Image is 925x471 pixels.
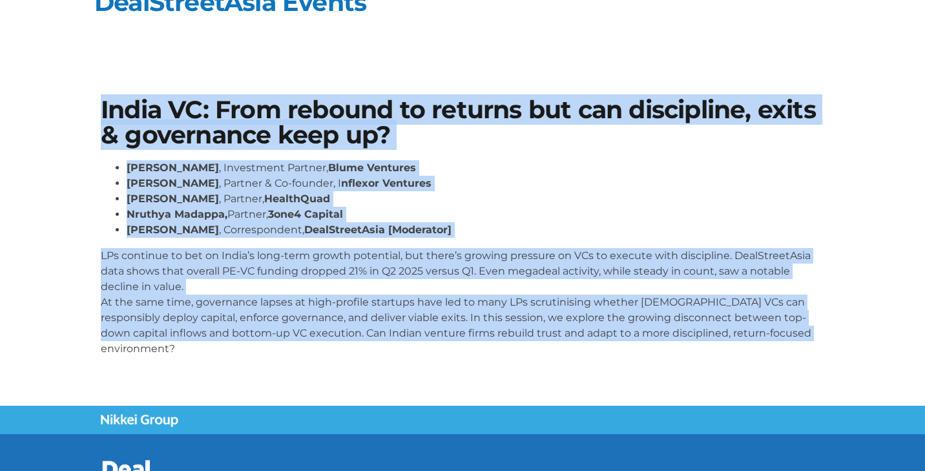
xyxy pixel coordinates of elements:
li: Partner, [127,207,824,222]
li: , Partner & Co-founder, I [127,176,824,191]
strong: DealStreetAsia [Moderator] [304,224,452,236]
strong: 3one4 Capital [268,208,343,220]
strong: Nruthya Madappa, [127,208,227,220]
h1: India VC: From rebound to returns but can discipline, exits & governance keep up? [101,98,824,147]
strong: Blume Ventures [328,162,416,174]
img: Nikkei Group [101,414,178,427]
strong: [PERSON_NAME] [127,224,219,236]
strong: [PERSON_NAME] [127,193,219,205]
li: , Investment Partner, [127,160,824,176]
li: , Partner, [127,191,824,207]
strong: [PERSON_NAME] [127,177,219,189]
p: LPs continue to bet on India’s long-term growth potential, but there’s growing pressure on VCs to... [101,248,824,357]
strong: nflexor Ventures [341,177,431,189]
strong: [PERSON_NAME] [127,162,219,174]
strong: HealthQuad [264,193,330,205]
li: , Correspondent, [127,222,824,238]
